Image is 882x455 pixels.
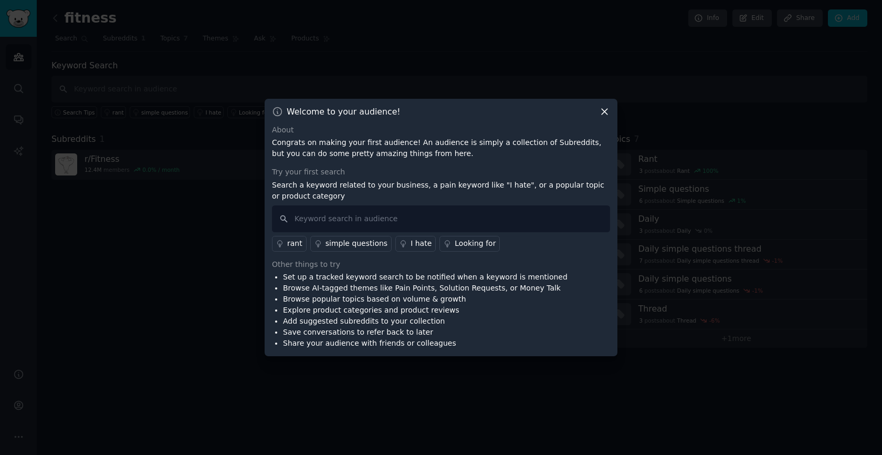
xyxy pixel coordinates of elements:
li: Explore product categories and product reviews [283,305,568,316]
a: Looking for [439,236,500,252]
li: Browse AI-tagged themes like Pain Points, Solution Requests, or Money Talk [283,283,568,294]
h3: Welcome to your audience! [287,106,401,117]
div: Looking for [455,238,496,249]
p: Search a keyword related to your business, a pain keyword like "I hate", or a popular topic or pr... [272,180,610,202]
div: simple questions [325,238,387,249]
p: Congrats on making your first audience! An audience is simply a collection of Subreddits, but you... [272,137,610,159]
div: Other things to try [272,259,610,270]
div: About [272,125,610,136]
div: rant [287,238,302,249]
li: Share your audience with friends or colleagues [283,338,568,349]
a: I hate [395,236,436,252]
input: Keyword search in audience [272,205,610,232]
li: Add suggested subreddits to your collection [283,316,568,327]
div: I hate [411,238,432,249]
div: Try your first search [272,167,610,178]
a: rant [272,236,307,252]
li: Set up a tracked keyword search to be notified when a keyword is mentioned [283,272,568,283]
a: simple questions [310,236,392,252]
li: Browse popular topics based on volume & growth [283,294,568,305]
li: Save conversations to refer back to later [283,327,568,338]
